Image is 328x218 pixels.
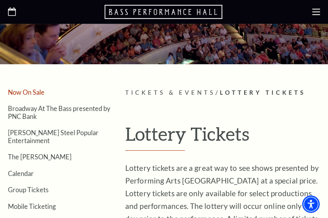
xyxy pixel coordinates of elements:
[125,124,320,151] h1: Lottery Tickets
[8,8,16,17] a: Open this option
[125,88,320,98] p: /
[8,186,49,193] a: Group Tickets
[8,170,34,177] a: Calendar
[302,195,320,213] div: Accessibility Menu
[8,105,110,120] a: Broadway At The Bass presented by PNC Bank
[105,4,224,20] a: Open this option
[8,88,45,96] a: Now On Sale
[125,89,215,96] span: Tickets & Events
[8,129,99,144] a: [PERSON_NAME] Steel Popular Entertainment
[8,203,56,210] a: Mobile Ticketing
[8,153,72,161] a: The [PERSON_NAME]
[220,89,306,96] span: Lottery Tickets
